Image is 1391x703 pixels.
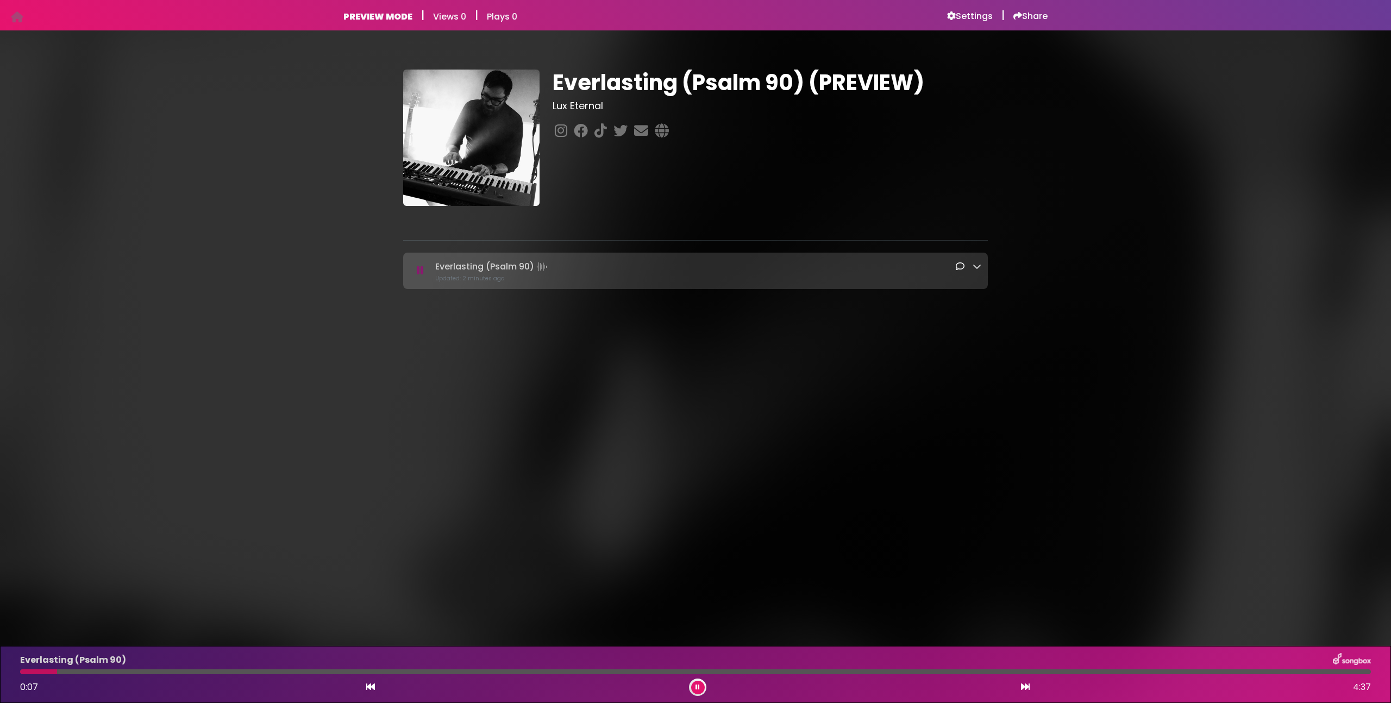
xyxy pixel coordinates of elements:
h5: | [1001,9,1005,22]
p: Everlasting (Psalm 90) [435,259,549,274]
h6: Views 0 [433,11,466,22]
p: Updated: 2 minutes ago [435,274,981,283]
img: waveform4.gif [534,259,549,274]
h3: Lux Eternal [553,100,988,112]
h6: PREVIEW MODE [343,11,412,22]
h1: Everlasting (Psalm 90) (PREVIEW) [553,70,988,96]
img: cZ5aU0BRcyA1rO2YDwzS [403,70,540,206]
a: Share [1013,11,1048,22]
h6: Plays 0 [487,11,517,22]
a: Settings [947,11,993,22]
h5: | [421,9,424,22]
h5: | [475,9,478,22]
